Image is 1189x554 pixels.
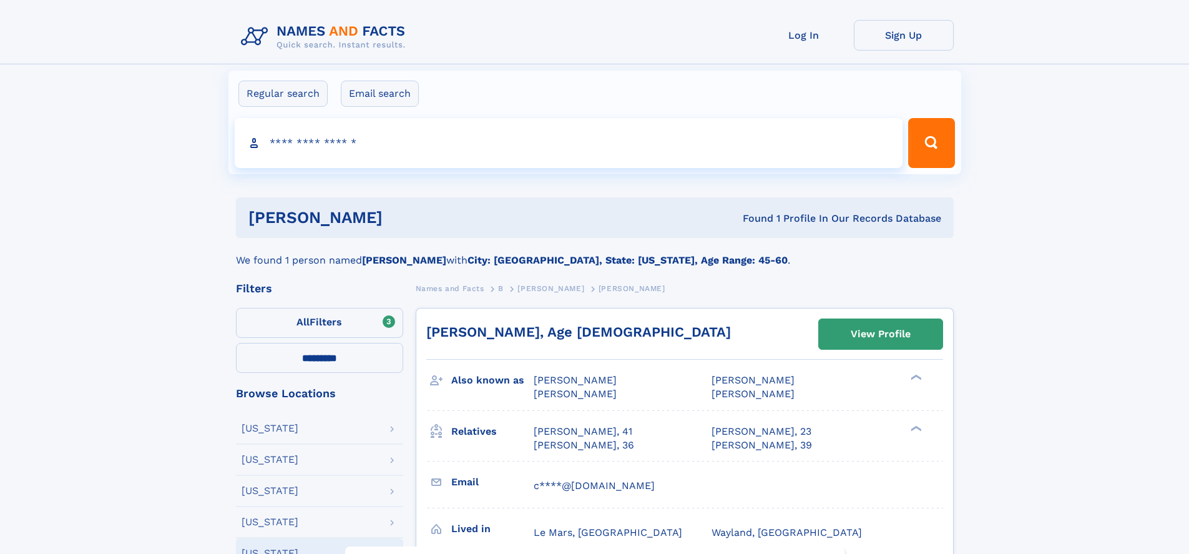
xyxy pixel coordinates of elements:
label: Regular search [238,81,328,107]
span: [PERSON_NAME] [712,388,795,400]
span: [PERSON_NAME] [517,284,584,293]
span: [PERSON_NAME] [712,374,795,386]
a: Names and Facts [416,280,484,296]
h3: Relatives [451,421,534,442]
span: B [498,284,504,293]
label: Email search [341,81,419,107]
a: [PERSON_NAME], Age [DEMOGRAPHIC_DATA] [426,324,731,340]
span: All [296,316,310,328]
button: Search Button [908,118,954,168]
a: Sign Up [854,20,954,51]
div: We found 1 person named with . [236,238,954,268]
span: [PERSON_NAME] [534,374,617,386]
b: [PERSON_NAME] [362,254,446,266]
div: [US_STATE] [242,486,298,496]
h3: Email [451,472,534,493]
span: Le Mars, [GEOGRAPHIC_DATA] [534,527,682,538]
span: [PERSON_NAME] [599,284,665,293]
div: Browse Locations [236,388,403,399]
a: B [498,280,504,296]
h1: [PERSON_NAME] [248,210,563,225]
h3: Lived in [451,518,534,540]
div: ❯ [908,424,922,432]
div: [US_STATE] [242,423,298,433]
a: View Profile [819,319,942,349]
b: City: [GEOGRAPHIC_DATA], State: [US_STATE], Age Range: 45-60 [467,254,788,266]
div: Filters [236,283,403,294]
a: [PERSON_NAME], 39 [712,438,812,452]
div: [US_STATE] [242,517,298,527]
span: [PERSON_NAME] [534,388,617,400]
a: [PERSON_NAME] [517,280,584,296]
h3: Also known as [451,370,534,391]
a: [PERSON_NAME], 41 [534,425,632,438]
input: search input [235,118,903,168]
a: [PERSON_NAME], 36 [534,438,634,452]
a: [PERSON_NAME], 23 [712,425,811,438]
div: View Profile [851,320,911,349]
div: Found 1 Profile In Our Records Database [562,212,941,225]
a: Log In [754,20,854,51]
div: [US_STATE] [242,455,298,465]
label: Filters [236,308,403,338]
span: Wayland, [GEOGRAPHIC_DATA] [712,527,862,538]
div: ❯ [908,373,922,382]
img: Logo Names and Facts [236,20,416,54]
